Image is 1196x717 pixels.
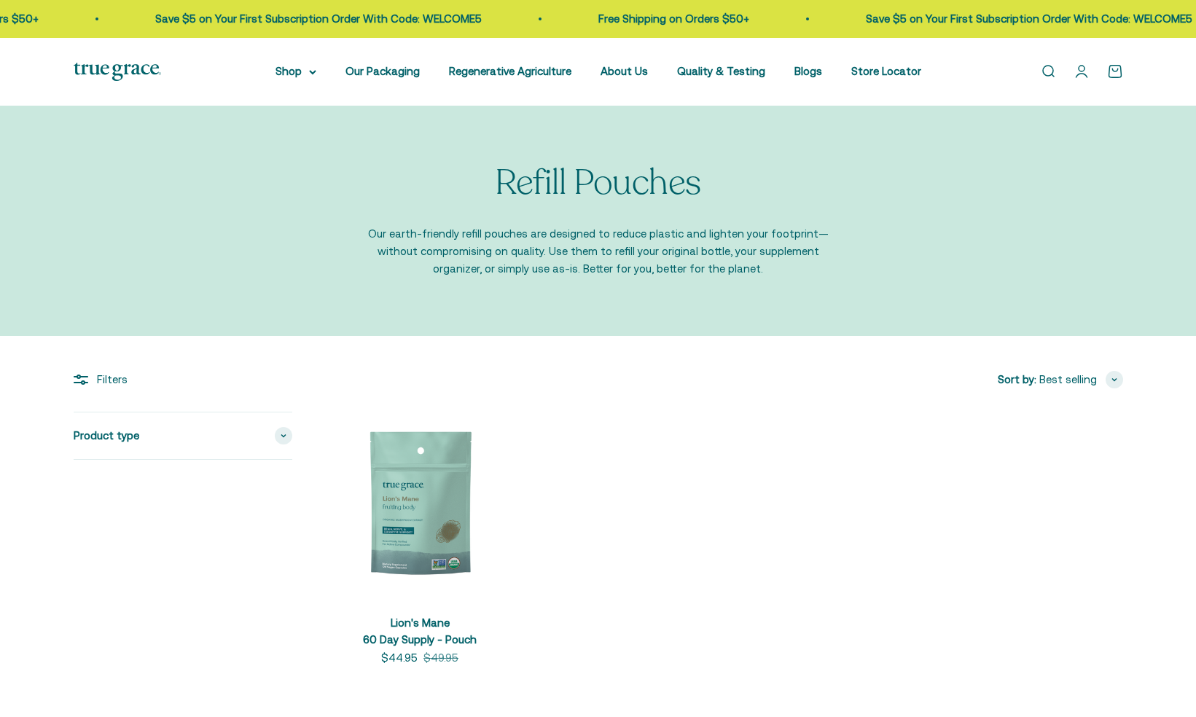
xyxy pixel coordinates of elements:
p: Our earth-friendly refill pouches are designed to reduce plastic and lighten your footprint—witho... [361,225,835,278]
a: Blogs [794,65,822,77]
p: Save $5 on Your First Subscription Order With Code: WELCOME5 [155,10,482,28]
summary: Product type [74,412,292,459]
compare-at-price: $49.95 [423,649,458,667]
summary: Shop [275,63,316,80]
p: Save $5 on Your First Subscription Order With Code: WELCOME5 [866,10,1192,28]
span: Best selling [1039,371,1097,388]
img: Lion's Mane Mushroom Supplement for Brain, Nerve&Cognitive Support* - 1 g daily supports brain he... [327,412,513,597]
a: Regenerative Agriculture [449,65,571,77]
a: Quality & Testing [677,65,765,77]
a: About Us [601,65,648,77]
div: Filters [74,371,292,388]
a: Our Packaging [345,65,420,77]
p: Refill Pouches [495,164,700,203]
span: Product type [74,427,139,444]
a: Free Shipping on Orders $50+ [598,12,749,25]
a: Lion's Mane60 Day Supply - Pouch [363,616,477,646]
sale-price: $44.95 [381,649,418,667]
span: Sort by: [998,371,1036,388]
a: Store Locator [851,65,921,77]
button: Best selling [1039,371,1123,388]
